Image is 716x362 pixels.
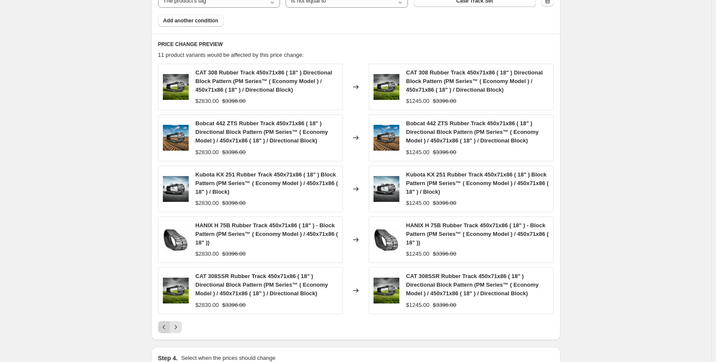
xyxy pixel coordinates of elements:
[406,171,549,195] span: Kubota KX 251 Rubber Track 450x71x86 ( 18" ) Block Pattern (PM Series™ ( Economy Model ) / 450x71...
[406,301,430,309] div: $1245.00
[222,199,246,207] strike: $3396.00
[222,250,246,258] strike: $3396.00
[158,15,224,27] button: Add another condition
[374,227,399,253] img: hanix-rubber-track-hanix-h-75b-rubber-track-450x71x86-18-block-pattern-23935447007430_80x.png
[158,321,170,333] button: Previous
[374,125,399,151] img: bobcat-rubber-track-bobcat-442-zts-rubber-track-450x71x86-18-directional-block-pattern-4577686965...
[196,222,338,246] span: HANIX H 75B Rubber Track 450x71x86 ( 18" ) - Block Pattern (PM Series™ ( Economy Model ) / 450x71...
[196,120,328,144] span: Bobcat 442 ZTS Rubber Track 450x71x86 ( 18" ) Directional Block Pattern (PM Series™ ( Economy Mod...
[196,171,338,195] span: Kubota KX 251 Rubber Track 450x71x86 ( 18" ) Block Pattern (PM Series™ ( Economy Model ) / 450x71...
[406,199,430,207] div: $1245.00
[406,273,539,297] span: CAT 308SSR Rubber Track 450x71x86 ( 18" ) Directional Block Pattern (PM Series™ ( Economy Model )...
[158,52,304,58] span: 11 product variants would be affected by this price change:
[406,120,539,144] span: Bobcat 442 ZTS Rubber Track 450x71x86 ( 18" ) Directional Block Pattern (PM Series™ ( Economy Mod...
[406,97,430,105] div: $1245.00
[433,97,456,105] strike: $3396.00
[158,321,182,333] nav: Pagination
[163,278,189,303] img: cat-rubber-track-cat-308ssr-rubber-track-450x71x86-18-directional-block-pattern-46373407064380_80...
[196,69,332,93] span: CAT 308 Rubber Track 450x71x86 ( 18" ) Directional Block Pattern (PM Series™ ( Economy Model ) / ...
[196,250,219,258] div: $2830.00
[406,148,430,157] div: $1245.00
[374,176,399,202] img: kubota-kx-120-5-rubber-track-500x92wx84-20-block-pattern-kubota-rubber-track-kubota-kx-120-5-rubb...
[196,97,219,105] div: $2830.00
[158,41,554,48] h6: PRICE CHANGE PREVIEW
[406,222,549,246] span: HANIX H 75B Rubber Track 450x71x86 ( 18" ) - Block Pattern (PM Series™ ( Economy Model ) / 450x71...
[433,148,456,157] strike: $3396.00
[163,227,189,253] img: hanix-rubber-track-hanix-h-75b-rubber-track-450x71x86-18-block-pattern-23935447007430_80x.png
[433,199,456,207] strike: $3396.00
[196,273,328,297] span: CAT 308SSR Rubber Track 450x71x86 ( 18" ) Directional Block Pattern (PM Series™ ( Economy Model )...
[374,74,399,100] img: cat-rubber-track-cat-308-rubber-track-450x71x86-18-directional-block-pattern-46372977213756_80x.png
[163,17,218,24] span: Add another condition
[222,97,246,105] strike: $3396.00
[374,278,399,303] img: cat-rubber-track-cat-308ssr-rubber-track-450x71x86-18-directional-block-pattern-46373407064380_80...
[163,176,189,202] img: kubota-kx-120-5-rubber-track-500x92wx84-20-block-pattern-kubota-rubber-track-kubota-kx-120-5-rubb...
[163,125,189,151] img: bobcat-rubber-track-bobcat-442-zts-rubber-track-450x71x86-18-directional-block-pattern-4577686965...
[196,199,219,207] div: $2830.00
[406,69,543,93] span: CAT 308 Rubber Track 450x71x86 ( 18" ) Directional Block Pattern (PM Series™ ( Economy Model ) / ...
[433,250,456,258] strike: $3396.00
[406,250,430,258] div: $1245.00
[170,321,182,333] button: Next
[222,301,246,309] strike: $3396.00
[433,301,456,309] strike: $3396.00
[196,301,219,309] div: $2830.00
[196,148,219,157] div: $2830.00
[163,74,189,100] img: cat-rubber-track-cat-308-rubber-track-450x71x86-18-directional-block-pattern-46372977213756_80x.png
[222,148,246,157] strike: $3396.00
